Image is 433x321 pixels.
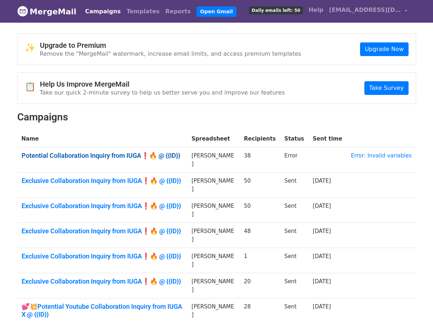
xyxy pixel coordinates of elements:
a: [DATE] [313,228,331,234]
a: [DATE] [313,178,331,184]
a: Templates [124,4,162,19]
th: Sent time [308,130,346,147]
a: Daily emails left: 50 [246,3,305,17]
a: [DATE] [313,203,331,209]
td: Sent [280,273,308,298]
a: Campaigns [82,4,124,19]
h4: Help Us Improve MergeMail [40,80,285,88]
div: 聊天小组件 [397,286,433,321]
a: Exclusive Collaboration Inquiry from IUGA❗🔥 @ {{ID}} [22,202,183,210]
td: 50 [240,173,280,198]
td: [PERSON_NAME] [187,147,240,173]
td: 20 [240,273,280,298]
td: Sent [280,248,308,273]
a: Exclusive Collaboration Inquiry from IUGA❗🔥 @ {{ID}} [22,252,183,260]
a: Reports [162,4,194,19]
h2: Campaigns [17,111,416,123]
td: Sent [280,198,308,223]
a: Error: Invalid variables [351,152,411,159]
a: Exclusive Collaboration Inquiry from IUGA❗🔥 @ {{ID}} [22,278,183,285]
td: [PERSON_NAME] [187,248,240,273]
td: 1 [240,248,280,273]
td: Sent [280,223,308,248]
span: ✨ [25,43,40,53]
th: Name [17,130,188,147]
h4: Upgrade to Premium [40,41,301,50]
span: 📋 [25,82,40,92]
a: Open Gmail [197,6,236,17]
td: 50 [240,198,280,223]
td: 48 [240,223,280,248]
a: [DATE] [313,303,331,310]
span: Daily emails left: 50 [249,6,303,14]
th: Recipients [240,130,280,147]
td: 38 [240,147,280,173]
a: [DATE] [313,253,331,260]
img: MergeMail logo [17,6,28,17]
iframe: Chat Widget [397,286,433,321]
th: Spreadsheet [187,130,240,147]
td: [PERSON_NAME] [187,173,240,198]
a: Upgrade Now [360,42,408,56]
td: [PERSON_NAME] [187,273,240,298]
a: Exclusive Collaboration Inquiry from IUGA❗🔥 @ {{ID}} [22,177,183,185]
a: MergeMail [17,4,77,19]
span: [EMAIL_ADDRESS][DOMAIN_NAME] [329,6,401,14]
td: [PERSON_NAME] [187,223,240,248]
a: Help [306,3,326,17]
a: Exclusive Collaboration Inquiry from IUGA❗🔥 @ {{ID}} [22,227,183,235]
a: Take Survey [364,81,408,95]
p: Remove the "MergeMail" watermark, increase email limits, and access premium templates [40,50,301,58]
a: [DATE] [313,278,331,285]
th: Status [280,130,308,147]
a: [EMAIL_ADDRESS][DOMAIN_NAME] [326,3,410,20]
td: Sent [280,173,308,198]
td: [PERSON_NAME] [187,198,240,223]
a: Potential Collaboration Inquiry from IUGA❗🔥 @ {{ID}} [22,152,183,160]
td: Error [280,147,308,173]
p: Take our quick 2-minute survey to help us better serve you and improve our features [40,89,285,96]
a: 💕💥Potential Youtube Collaboration Inquiry from IUGA X @ {{ID}} [22,303,183,318]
